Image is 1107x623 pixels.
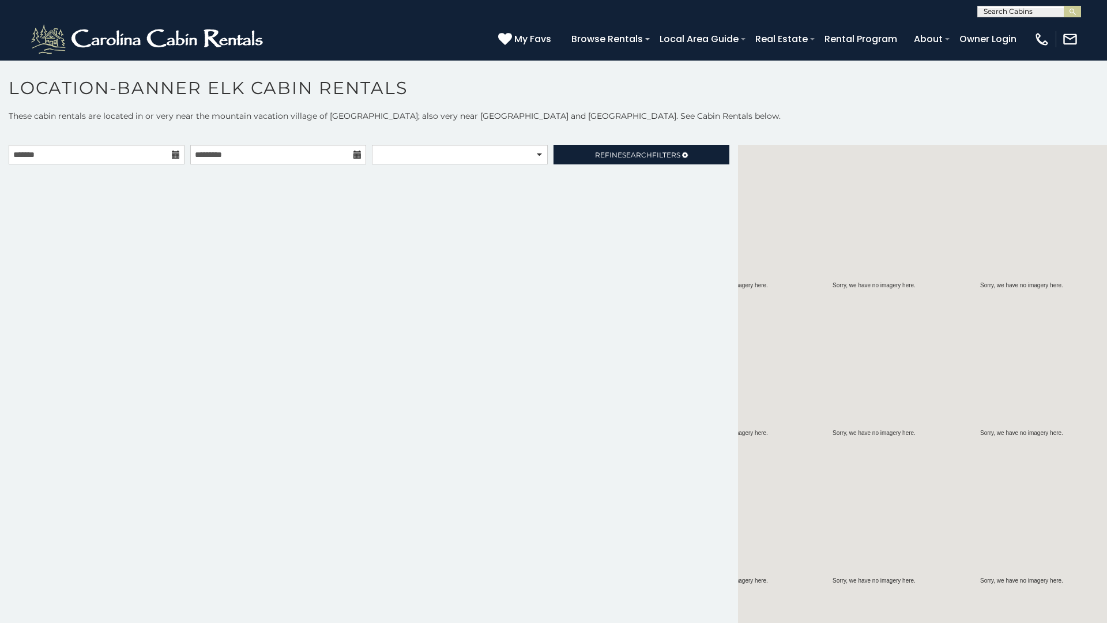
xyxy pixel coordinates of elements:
[954,29,1022,49] a: Owner Login
[819,29,903,49] a: Rental Program
[908,29,948,49] a: About
[750,29,814,49] a: Real Estate
[553,145,729,164] a: RefineSearchFilters
[514,32,551,46] span: My Favs
[1034,31,1050,47] img: phone-regular-white.png
[1062,31,1078,47] img: mail-regular-white.png
[595,151,680,159] span: Refine Filters
[654,29,744,49] a: Local Area Guide
[498,32,554,47] a: My Favs
[622,151,652,159] span: Search
[29,22,268,57] img: White-1-2.png
[566,29,649,49] a: Browse Rentals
